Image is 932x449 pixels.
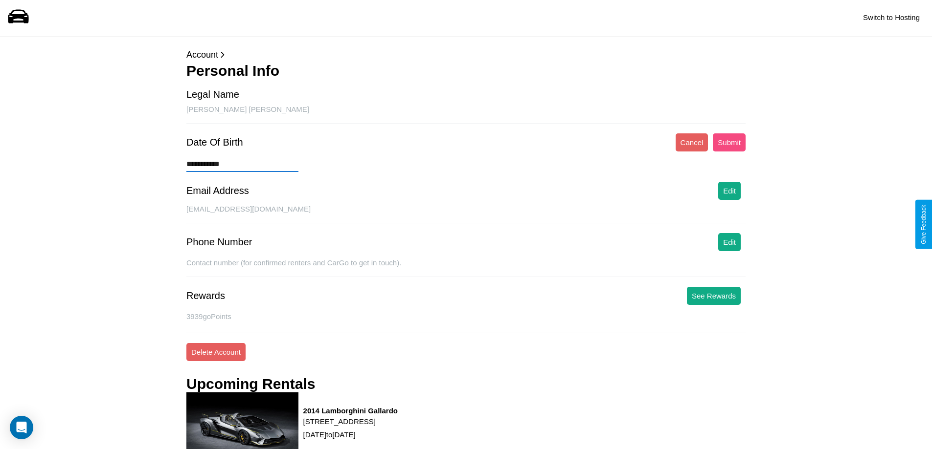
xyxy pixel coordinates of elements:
h3: Personal Info [186,63,746,79]
div: [PERSON_NAME] [PERSON_NAME] [186,105,746,124]
h3: Upcoming Rentals [186,376,315,392]
div: Phone Number [186,236,252,248]
p: Account [186,47,746,63]
button: Edit [718,182,741,200]
h3: 2014 Lamborghini Gallardo [303,406,398,415]
div: Open Intercom Messenger [10,416,33,439]
p: 3939 goPoints [186,310,746,323]
button: Switch to Hosting [858,8,925,26]
button: Delete Account [186,343,246,361]
button: See Rewards [687,287,741,305]
p: [DATE] to [DATE] [303,428,398,441]
button: Submit [713,133,746,151]
div: Rewards [186,290,225,301]
div: Date Of Birth [186,137,243,148]
div: Contact number (for confirmed renters and CarGo to get in touch). [186,258,746,277]
div: Email Address [186,185,249,196]
div: Give Feedback [920,205,927,244]
div: Legal Name [186,89,239,100]
div: [EMAIL_ADDRESS][DOMAIN_NAME] [186,205,746,223]
button: Edit [718,233,741,251]
button: Cancel [676,133,708,151]
p: [STREET_ADDRESS] [303,415,398,428]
